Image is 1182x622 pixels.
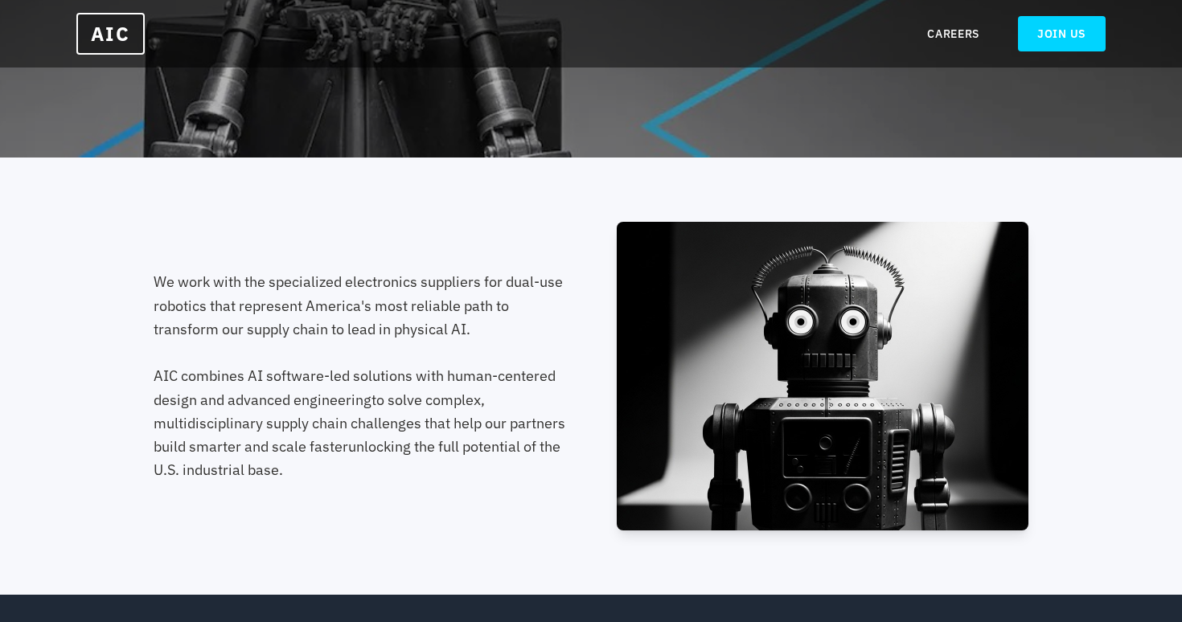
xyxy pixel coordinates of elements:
[927,26,979,42] a: CAREERS
[154,364,565,481] div: AIC combines AI software-led solutions with human-centered design and advanced engineering
[154,437,560,479] span: unlocking the full potential of the U.S. industrial base.
[1018,16,1106,51] a: JOIN US
[154,270,565,481] p: We work with the specialized electronics suppliers for dual-use robotics that represent America's...
[617,222,1028,530] img: Abstract electronic circuit board with glowing connections representing electrification and robot...
[154,391,565,456] span: to solve complex, multidisciplinary supply chain challenges that help our partners build smarter ...
[76,13,145,55] a: AIC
